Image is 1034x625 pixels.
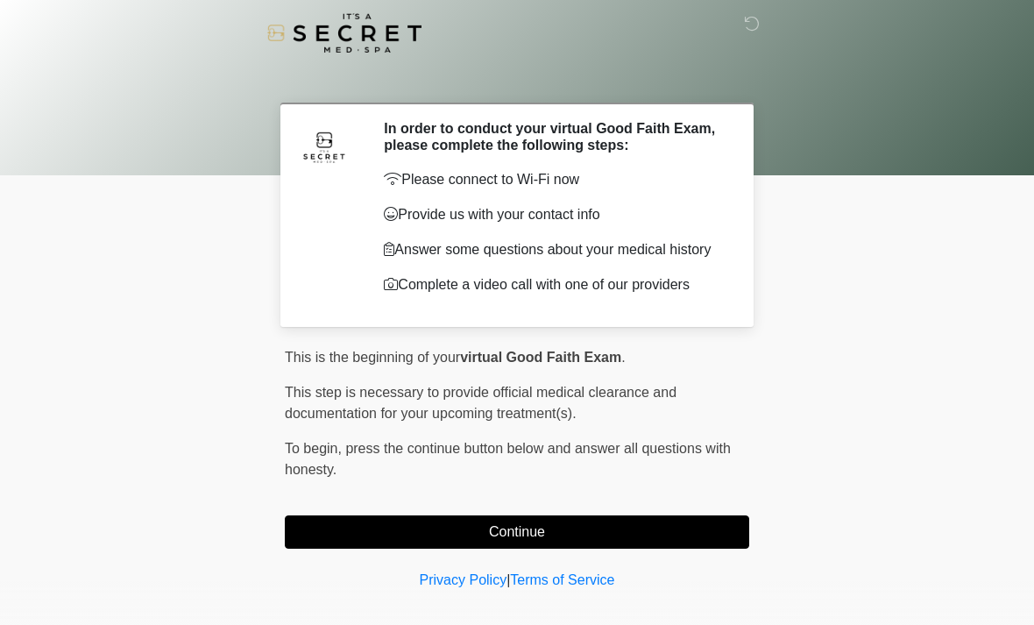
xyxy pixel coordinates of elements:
p: Provide us with your contact info [384,204,723,225]
a: Privacy Policy [420,572,507,587]
span: . [621,350,625,365]
span: This is the beginning of your [285,350,460,365]
a: Terms of Service [510,572,614,587]
span: press the continue button below and answer all questions with honesty. [285,441,731,477]
h2: In order to conduct your virtual Good Faith Exam, please complete the following steps: [384,120,723,153]
a: | [506,572,510,587]
h1: ‎ ‎ [272,63,762,96]
strong: virtual Good Faith Exam [460,350,621,365]
p: Please connect to Wi-Fi now [384,169,723,190]
img: Agent Avatar [298,120,351,173]
p: Answer some questions about your medical history [384,239,723,260]
span: This step is necessary to provide official medical clearance and documentation for your upcoming ... [285,385,676,421]
button: Continue [285,515,749,549]
img: It's A Secret Med Spa Logo [267,13,421,53]
span: To begin, [285,441,345,456]
p: Complete a video call with one of our providers [384,274,723,295]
